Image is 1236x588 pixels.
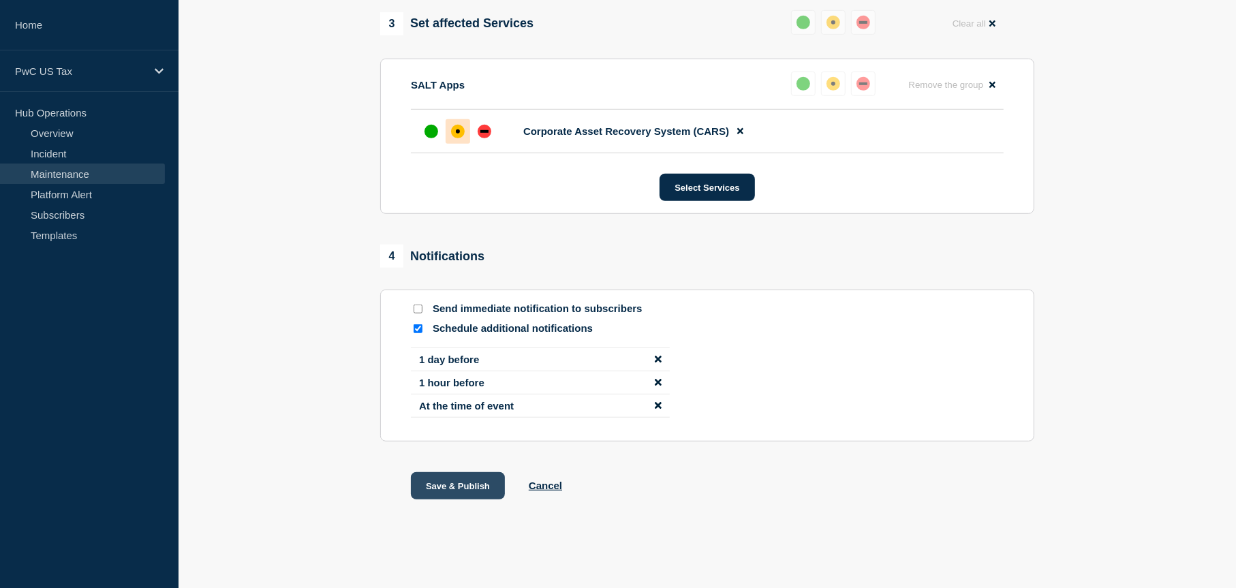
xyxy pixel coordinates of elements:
[791,10,816,35] button: up
[411,79,465,91] p: SALT Apps
[655,354,662,365] button: disable notification 1 day before
[529,480,562,491] button: Cancel
[523,125,729,137] span: Corporate Asset Recovery System (CARS)
[380,12,534,35] div: Set affected Services
[411,472,505,499] button: Save & Publish
[908,80,983,90] span: Remove the group
[797,16,810,29] div: up
[856,16,870,29] div: down
[856,77,870,91] div: down
[478,125,491,138] div: down
[821,10,846,35] button: affected
[15,65,146,77] p: PwC US Tax
[414,305,422,313] input: Send immediate notification to subscribers
[433,303,651,315] p: Send immediate notification to subscribers
[797,77,810,91] div: up
[411,347,670,371] li: 1 day before
[414,324,422,333] input: Schedule additional notifications
[851,10,876,35] button: down
[791,72,816,96] button: up
[821,72,846,96] button: affected
[851,72,876,96] button: down
[380,245,403,268] span: 4
[660,174,754,201] button: Select Services
[655,377,662,388] button: disable notification 1 hour before
[826,16,840,29] div: affected
[411,371,670,394] li: 1 hour before
[411,394,670,418] li: At the time of event
[424,125,438,138] div: up
[380,12,403,35] span: 3
[900,72,1004,98] button: Remove the group
[944,10,1004,37] button: Clear all
[826,77,840,91] div: affected
[451,125,465,138] div: affected
[655,400,662,412] button: disable notification At the time of event
[380,245,484,268] div: Notifications
[433,322,651,335] p: Schedule additional notifications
